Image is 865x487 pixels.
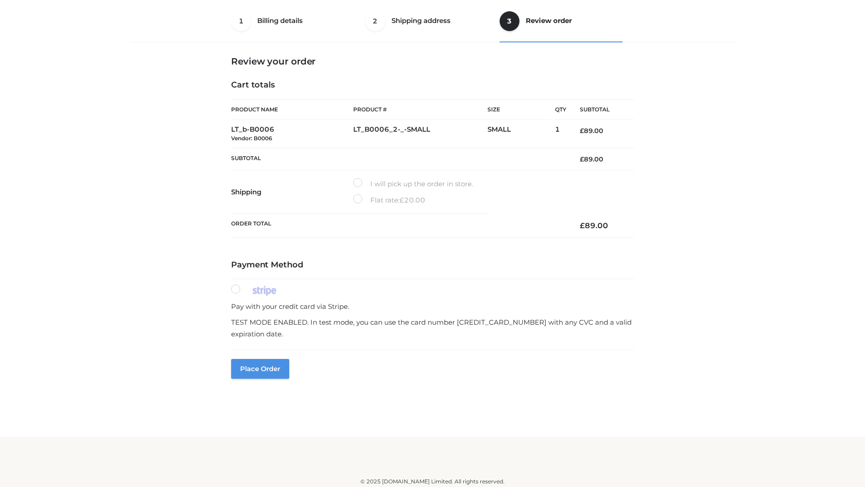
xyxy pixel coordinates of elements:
div: © 2025 [DOMAIN_NAME] Limited. All rights reserved. [134,477,731,486]
span: £ [580,221,585,230]
h4: Payment Method [231,260,634,270]
th: Subtotal [566,100,634,120]
td: LT_b-B0006 [231,120,353,148]
th: Shipping [231,170,353,214]
button: Place order [231,359,289,379]
bdi: 20.00 [400,196,425,204]
bdi: 89.00 [580,127,603,135]
bdi: 89.00 [580,221,608,230]
span: £ [580,127,584,135]
th: Subtotal [231,148,566,170]
td: SMALL [487,120,555,148]
td: LT_B0006_2-_-SMALL [353,120,487,148]
th: Product # [353,99,487,120]
td: 1 [555,120,566,148]
small: Vendor: B0006 [231,135,272,142]
p: TEST MODE ENABLED. In test mode, you can use the card number [CREDIT_CARD_NUMBER] with any CVC an... [231,317,634,340]
span: £ [400,196,404,204]
th: Order Total [231,214,566,238]
p: Pay with your credit card via Stripe. [231,301,634,312]
bdi: 89.00 [580,155,603,163]
label: I will pick up the order in store. [353,178,473,190]
label: Flat rate: [353,194,425,206]
h3: Review your order [231,56,634,67]
th: Qty [555,99,566,120]
th: Product Name [231,99,353,120]
th: Size [487,100,551,120]
h4: Cart totals [231,80,634,90]
span: £ [580,155,584,163]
